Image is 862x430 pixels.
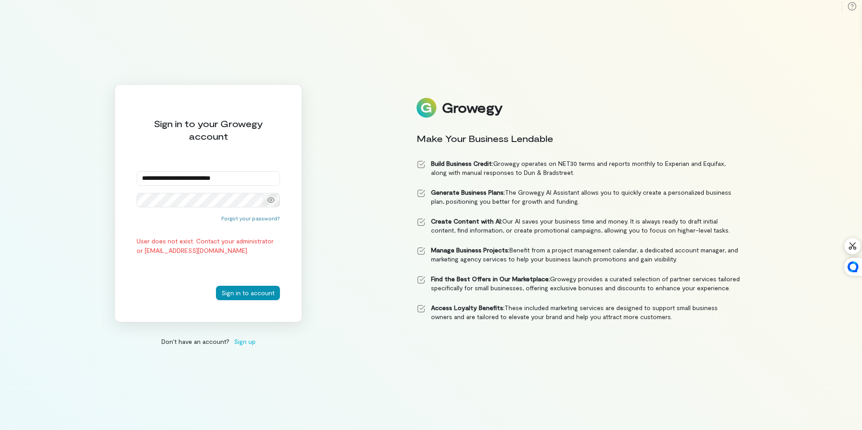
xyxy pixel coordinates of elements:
div: Growegy [442,100,502,115]
img: Logo [417,98,436,118]
div: User does not exist. Contact your administrator or [EMAIL_ADDRESS][DOMAIN_NAME]. [137,236,280,255]
li: Benefit from a project management calendar, a dedicated account manager, and marketing agency ser... [417,246,740,264]
strong: Build Business Credit: [431,160,493,167]
strong: Manage Business Projects: [431,246,509,254]
li: These included marketing services are designed to support small business owners and are tailored ... [417,303,740,321]
li: Our AI saves your business time and money. It is always ready to draft initial content, find info... [417,217,740,235]
li: Growegy operates on NET30 terms and reports monthly to Experian and Equifax, along with manual re... [417,159,740,177]
button: Forgot your password? [221,215,280,222]
strong: Access Loyalty Benefits: [431,304,504,311]
span: Sign up [234,337,256,346]
strong: Generate Business Plans: [431,188,505,196]
li: The Growegy AI Assistant allows you to quickly create a personalized business plan, positioning y... [417,188,740,206]
div: Sign in to your Growegy account [137,117,280,142]
div: Make Your Business Lendable [417,132,740,145]
div: Don’t have an account? [115,337,302,346]
strong: Find the Best Offers in Our Marketplace: [431,275,550,283]
strong: Create Content with AI: [431,217,502,225]
button: Sign in to account [216,286,280,300]
li: Growegy provides a curated selection of partner services tailored specifically for small business... [417,274,740,293]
